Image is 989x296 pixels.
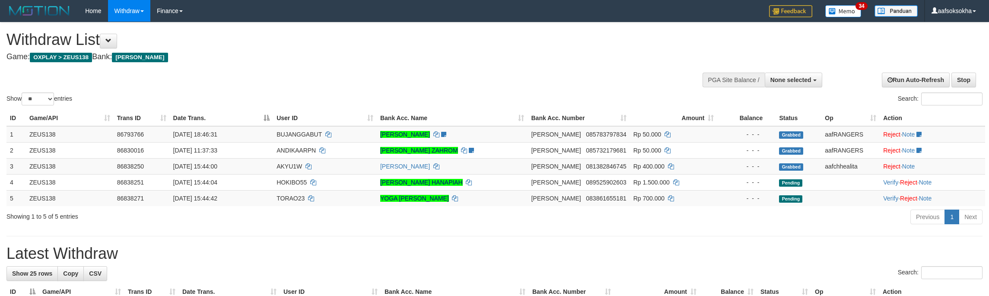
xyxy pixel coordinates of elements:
a: Show 25 rows [6,266,58,281]
div: Showing 1 to 5 of 5 entries [6,209,406,221]
a: Reject [900,195,917,202]
span: 86838250 [117,163,144,170]
a: Previous [910,210,945,224]
th: User ID: activate to sort column ascending [273,110,377,126]
label: Show entries [6,92,72,105]
h4: Game: Bank: [6,53,651,61]
span: Rp 400.000 [633,163,665,170]
span: TORAO23 [277,195,305,202]
td: aafchhealita [821,158,880,174]
td: 1 [6,126,26,143]
h1: Withdraw List [6,31,651,48]
a: Verify [883,179,898,186]
td: ZEUS138 [26,158,114,174]
a: Note [902,131,915,138]
span: Grabbed [779,147,803,155]
a: CSV [83,266,107,281]
span: ANDIKAARPN [277,147,316,154]
td: ZEUS138 [26,190,114,206]
th: Amount: activate to sort column ascending [630,110,718,126]
th: Op: activate to sort column ascending [821,110,880,126]
div: - - - [721,194,772,203]
td: aafRANGERS [821,142,880,158]
th: Bank Acc. Name: activate to sort column ascending [377,110,528,126]
span: [PERSON_NAME] [531,195,581,202]
div: PGA Site Balance / [703,73,765,87]
div: - - - [721,178,772,187]
img: MOTION_logo.png [6,4,72,17]
span: [DATE] 15:44:00 [173,163,217,170]
a: [PERSON_NAME] [380,163,430,170]
td: 3 [6,158,26,174]
span: BUJANGGABUT [277,131,322,138]
span: Rp 1.500.000 [633,179,670,186]
span: [DATE] 18:46:31 [173,131,217,138]
span: Copy 085732179681 to clipboard [586,147,626,154]
a: Stop [951,73,976,87]
a: Reject [900,179,917,186]
th: Date Trans.: activate to sort column descending [170,110,273,126]
a: Note [902,147,915,154]
th: Game/API: activate to sort column ascending [26,110,114,126]
td: aafRANGERS [821,126,880,143]
span: 86838271 [117,195,144,202]
span: [PERSON_NAME] [112,53,168,62]
a: Reject [883,147,900,154]
td: 4 [6,174,26,190]
span: OXPLAY > ZEUS138 [30,53,92,62]
span: Rp 50.000 [633,147,661,154]
th: Action [880,110,985,126]
span: None selected [770,76,811,83]
td: 2 [6,142,26,158]
span: Pending [779,195,802,203]
a: [PERSON_NAME] HANAPIAH [380,179,463,186]
span: Grabbed [779,163,803,171]
img: panduan.png [875,5,918,17]
div: - - - [721,146,772,155]
td: · [880,142,985,158]
label: Search: [898,92,983,105]
img: Button%20Memo.svg [825,5,862,17]
span: Copy 089525902603 to clipboard [586,179,626,186]
a: Reject [883,163,900,170]
th: Status [776,110,821,126]
span: 34 [855,2,867,10]
a: Next [959,210,983,224]
th: Bank Acc. Number: activate to sort column ascending [528,110,630,126]
span: 86838251 [117,179,144,186]
td: ZEUS138 [26,126,114,143]
span: [DATE] 15:44:04 [173,179,217,186]
select: Showentries [22,92,54,105]
span: 86793766 [117,131,144,138]
a: Note [919,179,932,186]
img: Feedback.jpg [769,5,812,17]
span: Copy 081382846745 to clipboard [586,163,626,170]
span: CSV [89,270,102,277]
td: ZEUS138 [26,142,114,158]
span: Rp 50.000 [633,131,661,138]
span: [PERSON_NAME] [531,163,581,170]
h1: Latest Withdraw [6,245,983,262]
td: · [880,158,985,174]
span: Pending [779,179,802,187]
a: [PERSON_NAME] [380,131,430,138]
span: Grabbed [779,131,803,139]
span: HOKIBO55 [277,179,307,186]
a: [PERSON_NAME] ZAHROM [380,147,458,154]
input: Search: [921,266,983,279]
span: Copy [63,270,78,277]
td: · · [880,174,985,190]
a: Reject [883,131,900,138]
a: YOGA [PERSON_NAME] [380,195,449,202]
td: ZEUS138 [26,174,114,190]
td: 5 [6,190,26,206]
span: [DATE] 11:37:33 [173,147,217,154]
span: Copy 083861655181 to clipboard [586,195,626,202]
th: Trans ID: activate to sort column ascending [114,110,170,126]
th: ID [6,110,26,126]
a: 1 [944,210,959,224]
span: [PERSON_NAME] [531,179,581,186]
td: · · [880,190,985,206]
span: [PERSON_NAME] [531,147,581,154]
span: [PERSON_NAME] [531,131,581,138]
